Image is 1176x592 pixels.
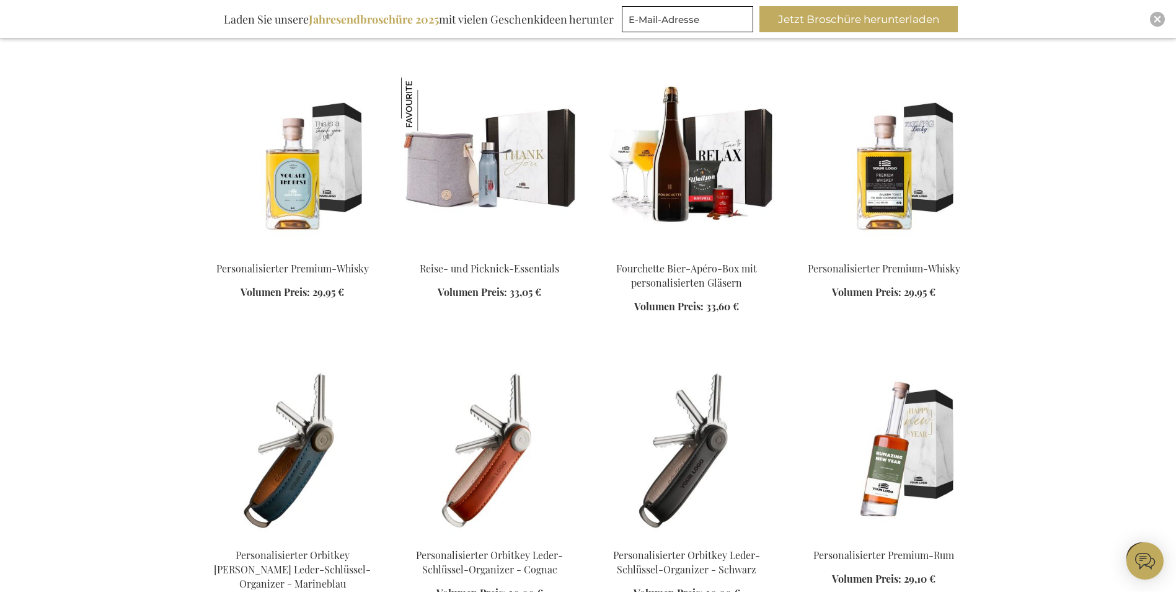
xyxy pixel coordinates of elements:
[309,12,439,27] b: Jahresendbroschüre 2025
[634,300,704,313] span: Volumen Preis:
[241,285,310,298] span: Volumen Preis:
[808,262,960,275] a: Personalisierter Premium-Whisky
[216,262,369,275] a: Personalisierter Premium-Whisky
[438,285,541,300] a: Volumen Preis: 33,05 €
[795,364,973,538] img: Personalised Premium Rum
[613,549,760,576] a: Personalisierter Orbitkey Leder-Schlüssel-Organizer - Schwarz
[1126,542,1164,580] iframe: belco-activator-frame
[218,6,619,32] div: Laden Sie unsere mit vielen Geschenkideen herunter
[795,533,973,545] a: Personalised Premium Rum
[401,246,578,258] a: Travel & Picknick Essentials Reise- und Picknick-Essentials
[598,533,776,545] a: Personalised Orbitkey Leather Key Organiser - Black
[832,285,935,300] a: Volumen Preis: 29,95 €
[598,246,776,258] a: Fourchette Beer Apéro Box With Personalised Glasses
[1150,12,1165,27] div: Close
[401,364,578,538] img: Personalised Orbitkey Leather Key Organiser - Cognac
[813,549,954,562] a: Personalisierter Premium-Rum
[510,285,541,298] span: 33,05 €
[204,246,381,258] a: Personalised Premium Whisky
[1154,16,1161,23] img: Close
[832,572,901,585] span: Volumen Preis:
[622,6,753,32] input: E-Mail-Adresse
[832,572,935,586] a: Volumen Preis: 29,10 €
[204,364,381,538] img: Personalised Orbitkey Crazy Horse Leather Key Organiser - Navy
[420,262,559,275] a: Reise- und Picknick-Essentials
[616,262,757,289] a: Fourchette Bier-Apéro-Box mit personalisierten Gläsern
[401,533,578,545] a: Personalised Orbitkey Leather Key Organiser - Cognac
[598,364,776,538] img: Personalised Orbitkey Leather Key Organiser - Black
[241,285,344,300] a: Volumen Preis: 29,95 €
[204,78,381,251] img: Personalised Premium Whisky
[622,6,757,36] form: marketing offers and promotions
[832,285,901,298] span: Volumen Preis:
[904,572,935,585] span: 29,10 €
[759,6,958,32] button: Jetzt Broschüre herunterladen
[214,549,371,590] a: Personalisierter Orbitkey [PERSON_NAME] Leder-Schlüssel-Organizer - Marineblau
[401,78,454,131] img: Reise- und Picknick-Essentials
[401,78,578,251] img: Travel & Picknick Essentials
[795,78,973,251] img: Personalised Premium Whiskey
[598,78,776,251] img: Fourchette Beer Apéro Box With Personalised Glasses
[438,285,507,298] span: Volumen Preis:
[204,533,381,545] a: Personalised Orbitkey Crazy Horse Leather Key Organiser - Navy
[634,300,739,314] a: Volumen Preis: 33,60 €
[904,285,935,298] span: 29,95 €
[706,300,739,313] span: 33,60 €
[795,246,973,258] a: Personalised Premium Whiskey
[416,549,563,576] a: Personalisierter Orbitkey Leder-Schlüssel-Organizer - Cognac
[312,285,344,298] span: 29,95 €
